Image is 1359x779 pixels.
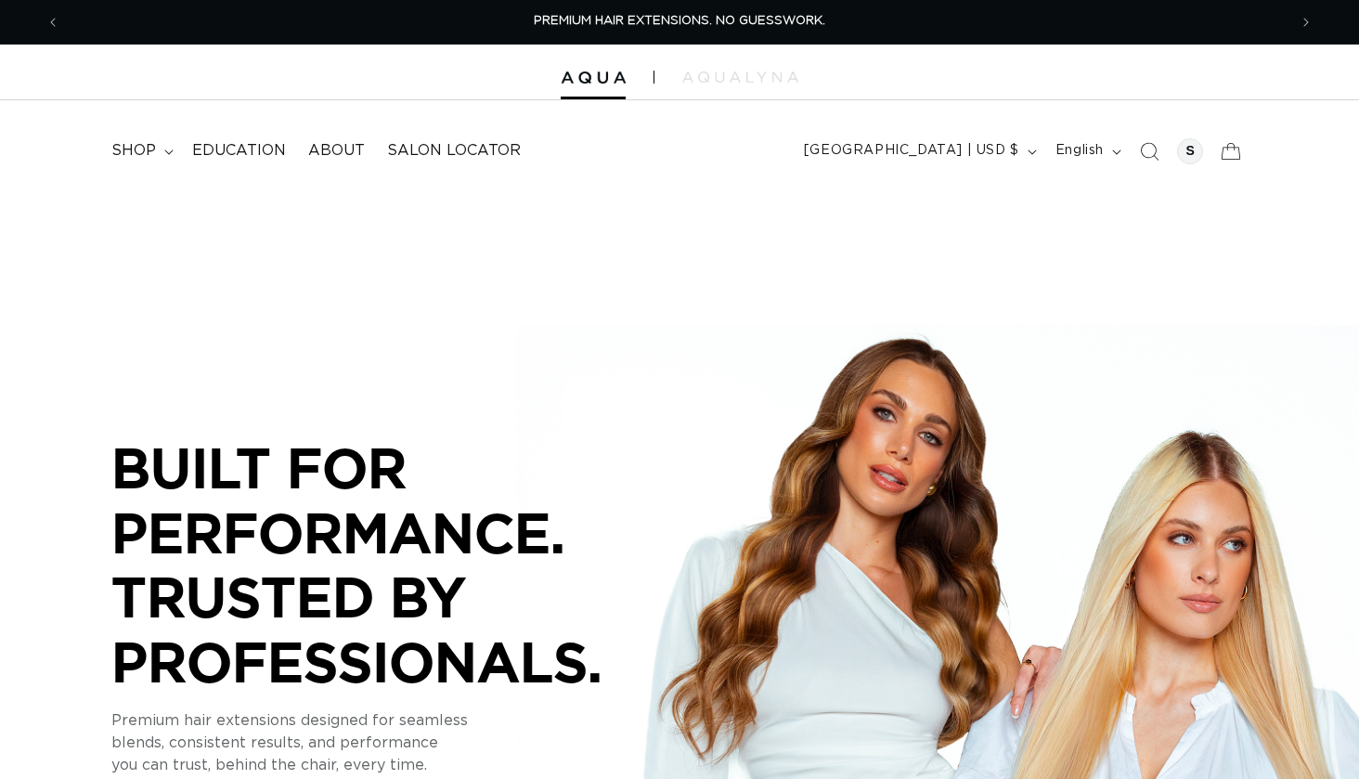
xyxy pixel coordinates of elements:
button: Next announcement [1286,5,1327,40]
a: Education [181,130,297,172]
span: Salon Locator [387,141,521,161]
span: shop [111,141,156,161]
span: PREMIUM HAIR EXTENSIONS. NO GUESSWORK. [534,15,825,27]
summary: Search [1129,131,1170,172]
a: About [297,130,376,172]
a: Salon Locator [376,130,532,172]
span: [GEOGRAPHIC_DATA] | USD $ [804,141,1019,161]
button: English [1044,134,1129,169]
button: [GEOGRAPHIC_DATA] | USD $ [793,134,1044,169]
button: Previous announcement [32,5,73,40]
span: English [1055,141,1104,161]
span: About [308,141,365,161]
summary: shop [100,130,181,172]
p: BUILT FOR PERFORMANCE. TRUSTED BY PROFESSIONALS. [111,435,668,694]
img: aqualyna.com [682,71,798,83]
span: Education [192,141,286,161]
img: Aqua Hair Extensions [561,71,626,84]
p: Premium hair extensions designed for seamless blends, consistent results, and performance you can... [111,709,668,776]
